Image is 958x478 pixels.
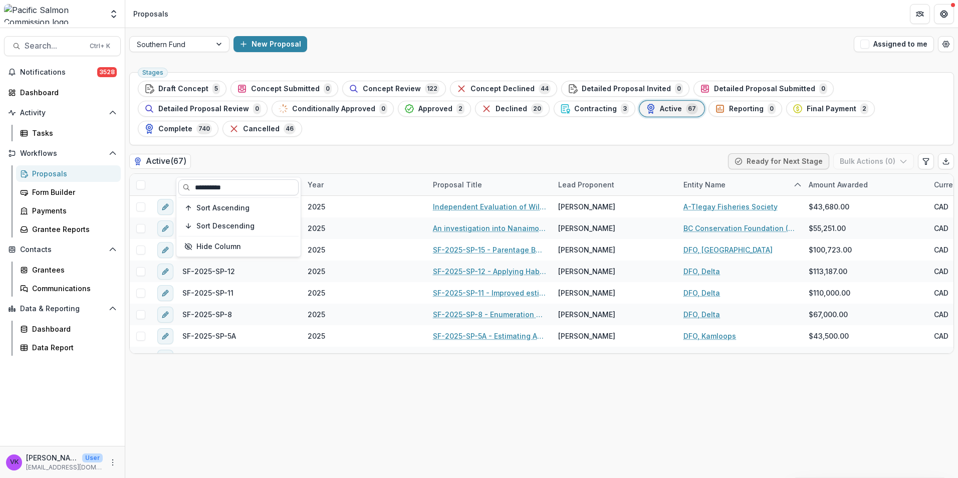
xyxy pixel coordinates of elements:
button: Concept Declined44 [450,81,557,97]
span: Contacts [20,246,105,254]
a: Dashboard [16,321,121,337]
span: CAD [934,309,948,320]
span: 2025 [308,266,325,277]
button: Detailed Proposal Review0 [138,101,268,117]
div: Amount Awarded [803,179,874,190]
div: Lead Proponent [552,174,677,195]
nav: breadcrumb [129,7,172,21]
span: $110,000.00 [809,288,850,298]
span: [PERSON_NAME] [558,288,615,298]
button: edit [157,220,173,236]
a: SF-2025-SP-8 - Enumeration of Coho Salmon in the [GEOGRAPHIC_DATA] [433,309,546,320]
span: 2025 [308,331,325,341]
button: Detailed Proposal Invited0 [561,81,689,97]
div: Grantees [32,265,113,275]
a: An investigation into Nanaimo River Chinook ecotype (summer and fall) and Coho run timing and ret... [433,223,546,233]
a: Form Builder [16,184,121,200]
button: edit [157,307,173,323]
span: $55,251.00 [809,223,846,233]
a: SF-2025-SP-5A - Estimating Aggregate Coho Salmon Escapement to the Lower Fraser Management Unit (... [433,331,546,341]
div: Victor Keong [10,459,19,465]
h2: Active ( 67 ) [129,154,191,168]
div: Payments [32,205,113,216]
span: $113,187.00 [809,266,847,277]
span: Final Payment [807,105,856,113]
a: Proposals [16,165,121,182]
button: Cancelled46 [222,121,302,137]
button: Declined20 [475,101,550,117]
a: Communications [16,280,121,297]
span: Sort Descending [196,222,255,230]
a: Independent Evaluation of Wild Coho Marine Survival Rates in the Straight of [US_STATE] ([GEOGRAP... [433,201,546,212]
button: Sort Ascending [178,200,299,216]
a: DFO, Delta [683,309,720,320]
div: Year [302,174,427,195]
span: Activity [20,109,105,117]
a: Tasks [16,125,121,141]
span: CAD [934,266,948,277]
button: Notifications3528 [4,64,121,80]
span: [PERSON_NAME] [558,309,615,320]
a: DFO, Delta [683,288,720,298]
span: 0 [675,83,683,94]
a: Data Report [16,339,121,356]
button: Partners [910,4,930,24]
button: Final Payment2 [786,101,875,117]
span: $67,000.00 [809,309,848,320]
span: Reporting [729,105,764,113]
div: Proposal Title [427,174,552,195]
span: 2025 [308,309,325,320]
div: Communications [32,283,113,294]
button: Open Activity [4,105,121,121]
div: Form Builder [32,187,113,197]
span: SF-2025-SP-12 [182,266,235,277]
div: Proposal Title [427,179,488,190]
button: Reporting0 [708,101,782,117]
span: Contracting [574,105,617,113]
span: [PERSON_NAME] [558,223,615,233]
span: 0 [324,83,332,94]
button: Get Help [934,4,954,24]
button: Ready for Next Stage [728,153,829,169]
span: CAD [934,331,948,341]
p: User [82,453,103,462]
span: CAD [934,288,948,298]
button: Open entity switcher [107,4,121,24]
button: edit [157,328,173,344]
div: Data Report [32,342,113,353]
span: $10,980.00 [809,352,847,363]
div: Dashboard [32,324,113,334]
span: Search... [25,41,84,51]
span: $43,500.00 [809,331,849,341]
a: Grantees [16,262,121,278]
button: Sort Descending [178,218,299,234]
button: Active67 [639,101,704,117]
a: DFO, Kamloops [683,331,736,341]
button: Contracting3 [554,101,635,117]
button: Approved2 [398,101,471,117]
div: Lead Proponent [552,179,620,190]
span: 0 [253,103,261,114]
span: Conditionally Approved [292,105,375,113]
span: 2025 [308,245,325,255]
span: Workflows [20,149,105,158]
button: Search... [4,36,121,56]
div: Proposals [133,9,168,19]
button: edit [157,264,173,280]
span: SF-2025-SP-5A [182,331,236,341]
span: 2025 [308,352,325,363]
span: CAD [934,201,948,212]
span: Concept Submitted [251,85,320,93]
div: Tasks [32,128,113,138]
button: edit [157,199,173,215]
span: 2 [456,103,464,114]
button: Open Data & Reporting [4,301,121,317]
p: [EMAIL_ADDRESS][DOMAIN_NAME] [26,463,103,472]
span: [PERSON_NAME] [558,266,615,277]
button: Conditionally Approved0 [272,101,394,117]
span: Draft Concept [158,85,208,93]
span: 122 [425,83,439,94]
span: CAD [934,245,948,255]
span: Data & Reporting [20,305,105,313]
